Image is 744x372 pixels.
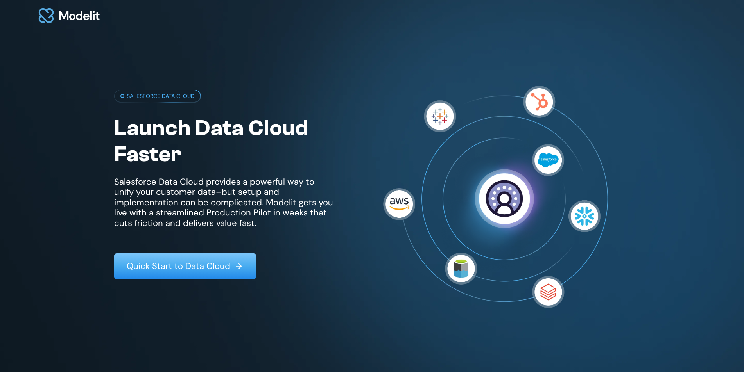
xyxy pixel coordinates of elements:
[114,177,333,228] p: Salesforce Data Cloud provides a powerful way to unify your customer data–but setup and implement...
[114,115,333,167] h1: Launch Data Cloud Faster
[127,92,195,100] p: SALESFORCE DATA CLOUD
[127,261,230,271] p: Quick Start to Data Cloud
[114,253,256,279] a: Quick Start to Data Cloud
[37,4,101,28] img: modelit logo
